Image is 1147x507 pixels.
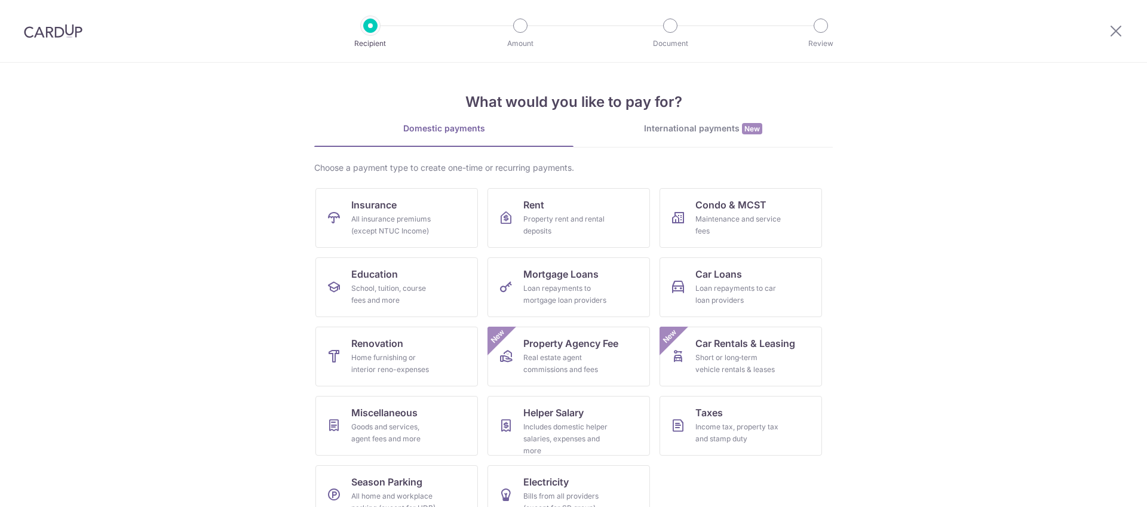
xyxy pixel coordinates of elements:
[326,38,415,50] p: Recipient
[523,282,609,306] div: Loan repayments to mortgage loan providers
[24,24,82,38] img: CardUp
[695,336,795,351] span: Car Rentals & Leasing
[476,38,565,50] p: Amount
[1070,471,1135,501] iframe: Opens a widget where you can find more information
[660,257,822,317] a: Car LoansLoan repayments to car loan providers
[351,475,422,489] span: Season Parking
[695,405,723,420] span: Taxes
[487,396,650,456] a: Helper SalaryIncludes domestic helper salaries, expenses and more
[523,198,544,212] span: Rent
[695,267,742,281] span: Car Loans
[626,38,714,50] p: Document
[351,352,437,376] div: Home furnishing or interior reno-expenses
[351,198,397,212] span: Insurance
[487,188,650,248] a: RentProperty rent and rental deposits
[660,396,822,456] a: TaxesIncome tax, property tax and stamp duty
[523,405,584,420] span: Helper Salary
[695,213,781,237] div: Maintenance and service fees
[351,267,398,281] span: Education
[742,123,762,134] span: New
[351,282,437,306] div: School, tuition, course fees and more
[315,188,478,248] a: InsuranceAll insurance premiums (except NTUC Income)
[488,327,508,346] span: New
[695,421,781,445] div: Income tax, property tax and stamp duty
[351,336,403,351] span: Renovation
[351,421,437,445] div: Goods and services, agent fees and more
[695,282,781,306] div: Loan repayments to car loan providers
[695,198,766,212] span: Condo & MCST
[523,475,569,489] span: Electricity
[660,327,680,346] span: New
[573,122,833,135] div: International payments
[523,267,599,281] span: Mortgage Loans
[660,188,822,248] a: Condo & MCSTMaintenance and service fees
[523,352,609,376] div: Real estate agent commissions and fees
[315,257,478,317] a: EducationSchool, tuition, course fees and more
[523,336,618,351] span: Property Agency Fee
[695,352,781,376] div: Short or long‑term vehicle rentals & leases
[660,327,822,386] a: Car Rentals & LeasingShort or long‑term vehicle rentals & leasesNew
[315,396,478,456] a: MiscellaneousGoods and services, agent fees and more
[351,213,437,237] div: All insurance premiums (except NTUC Income)
[487,327,650,386] a: Property Agency FeeReal estate agent commissions and feesNew
[314,162,833,174] div: Choose a payment type to create one-time or recurring payments.
[314,91,833,113] h4: What would you like to pay for?
[487,257,650,317] a: Mortgage LoansLoan repayments to mortgage loan providers
[315,327,478,386] a: RenovationHome furnishing or interior reno-expenses
[314,122,573,134] div: Domestic payments
[523,421,609,457] div: Includes domestic helper salaries, expenses and more
[777,38,865,50] p: Review
[523,213,609,237] div: Property rent and rental deposits
[351,405,418,420] span: Miscellaneous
